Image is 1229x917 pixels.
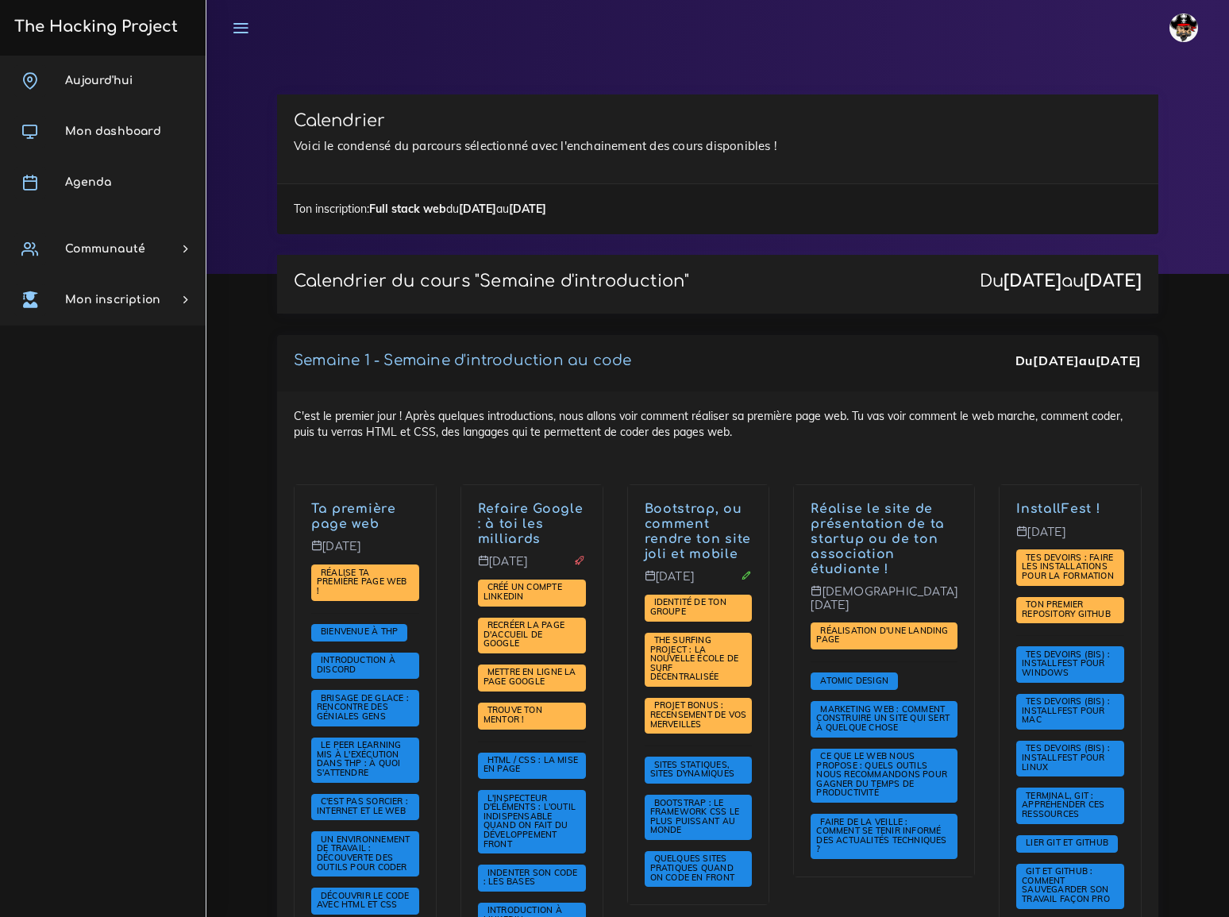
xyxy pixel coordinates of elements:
[816,704,950,734] a: Marketing web : comment construire un site qui sert à quelque chose
[317,567,407,596] a: Réalise ta première page web !
[1022,838,1112,849] a: Lier Git et Github
[650,699,747,729] span: PROJET BONUS : recensement de vos merveilles
[1022,790,1104,819] span: Terminal, Git : appréhender ces ressources
[1022,649,1110,678] span: Tes devoirs (bis) : Installfest pour Windows
[484,867,578,888] span: Indenter son code : les bases
[1016,526,1124,551] p: [DATE]
[1033,353,1079,368] strong: [DATE]
[811,502,945,576] a: Réalise le site de présentation de ta startup ou de ton association étudiante !
[980,272,1142,291] div: Du au
[317,891,410,911] a: Découvrir le code avec HTML et CSS
[484,581,562,602] span: Créé un compte LinkedIn
[459,202,496,216] strong: [DATE]
[650,797,739,836] a: Bootstrap : le framework CSS le plus puissant au monde
[650,597,726,618] a: Identité de ton groupe
[645,570,753,595] p: [DATE]
[650,759,738,780] span: Sites statiques, sites dynamiques
[317,654,395,675] span: Introduction à Discord
[294,272,689,291] p: Calendrier du cours "Semaine d'introduction"
[1096,353,1142,368] strong: [DATE]
[1016,502,1100,516] a: InstallFest !
[317,890,410,911] span: Découvrir le code avec HTML et CSS
[484,792,576,850] a: L'inspecteur d'éléments : l'outil indispensable quand on fait du développement front
[1169,13,1198,42] img: avatar
[1022,866,1114,905] a: Git et GitHub : comment sauvegarder son travail façon pro
[294,137,1142,156] p: Voici le condensé du parcours sélectionné avec l'enchainement des cours disponibles !
[1022,865,1114,904] span: Git et GitHub : comment sauvegarder son travail façon pro
[1022,791,1104,820] a: Terminal, Git : appréhender ces ressources
[65,75,133,87] span: Aujourd'hui
[811,585,957,624] p: [DEMOGRAPHIC_DATA][DATE]
[484,755,578,776] a: HTML / CSS : la mise en page
[484,868,578,888] a: Indenter son code : les bases
[816,625,948,645] span: Réalisation d'une landing page
[277,183,1158,233] div: Ton inscription: du au
[369,202,446,216] strong: Full stack web
[317,693,409,722] a: Brisage de glace : rencontre des géniales gens
[650,760,738,780] a: Sites statiques, sites dynamiques
[1022,743,1110,773] a: Tes devoirs (bis) : Installfest pour Linux
[816,675,892,686] a: Atomic Design
[65,125,161,137] span: Mon dashboard
[1004,272,1061,291] strong: [DATE]
[1022,599,1115,620] a: Ton premier repository GitHub
[484,582,562,603] a: Créé un compte LinkedIn
[484,704,542,725] span: Trouve ton mentor !
[65,294,160,306] span: Mon inscription
[317,740,401,779] a: Le Peer learning mis à l'exécution dans THP : à quoi s'attendre
[484,619,564,649] span: Recréer la page d'accueil de Google
[816,750,947,798] span: Ce que le web nous propose : quels outils nous recommandons pour gagner du temps de productivité
[294,353,631,368] a: Semaine 1 - Semaine d'introduction au code
[317,834,411,873] a: Un environnement de travail : découverte des outils pour coder
[1022,553,1118,582] a: Tes devoirs : faire les installations pour la formation
[1022,552,1118,581] span: Tes devoirs : faire les installations pour la formation
[317,834,411,873] span: Un environnement de travail : découverte des outils pour coder
[1084,272,1142,291] strong: [DATE]
[650,634,739,682] span: The Surfing Project : la nouvelle école de surf décentralisée
[484,667,576,688] a: Mettre en ligne la page Google
[65,243,145,255] span: Communauté
[1022,837,1112,848] span: Lier Git et Github
[65,176,111,188] span: Agenda
[317,796,410,817] a: C'est pas sorcier : internet et le web
[311,540,419,565] p: [DATE]
[484,705,542,726] a: Trouve ton mentor !
[317,655,395,676] a: Introduction à Discord
[311,502,396,531] a: Ta première page web
[1022,696,1110,726] a: Tes devoirs (bis) : Installfest pour MAC
[650,596,726,617] span: Identité de ton groupe
[294,111,1142,131] h3: Calendrier
[317,626,402,638] a: Bienvenue à THP
[317,692,409,722] span: Brisage de glace : rencontre des géniales gens
[650,700,747,730] a: PROJET BONUS : recensement de vos merveilles
[317,739,401,778] span: Le Peer learning mis à l'exécution dans THP : à quoi s'attendre
[645,502,752,561] a: Bootstrap, ou comment rendre ton site joli et mobile
[1022,742,1110,772] span: Tes devoirs (bis) : Installfest pour Linux
[816,626,948,646] a: Réalisation d'une landing page
[816,751,947,799] a: Ce que le web nous propose : quels outils nous recommandons pour gagner du temps de productivité
[317,626,402,637] span: Bienvenue à THP
[1015,352,1142,370] div: Du au
[10,18,178,36] h3: The Hacking Project
[317,796,410,816] span: C'est pas sorcier : internet et le web
[816,816,946,855] a: Faire de la veille : comment se tenir informé des actualités techniques ?
[1022,599,1115,619] span: Ton premier repository GitHub
[484,754,578,775] span: HTML / CSS : la mise en page
[478,555,586,580] p: [DATE]
[509,202,546,216] strong: [DATE]
[650,635,739,683] a: The Surfing Project : la nouvelle école de surf décentralisée
[478,502,584,546] a: Refaire Google : à toi les milliards
[484,620,564,649] a: Recréer la page d'accueil de Google
[1022,649,1110,679] a: Tes devoirs (bis) : Installfest pour Windows
[816,703,950,733] span: Marketing web : comment construire un site qui sert à quelque chose
[650,853,738,882] span: Quelques sites pratiques quand on code en front
[1022,695,1110,725] span: Tes devoirs (bis) : Installfest pour MAC
[484,666,576,687] span: Mettre en ligne la page Google
[650,853,738,883] a: Quelques sites pratiques quand on code en front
